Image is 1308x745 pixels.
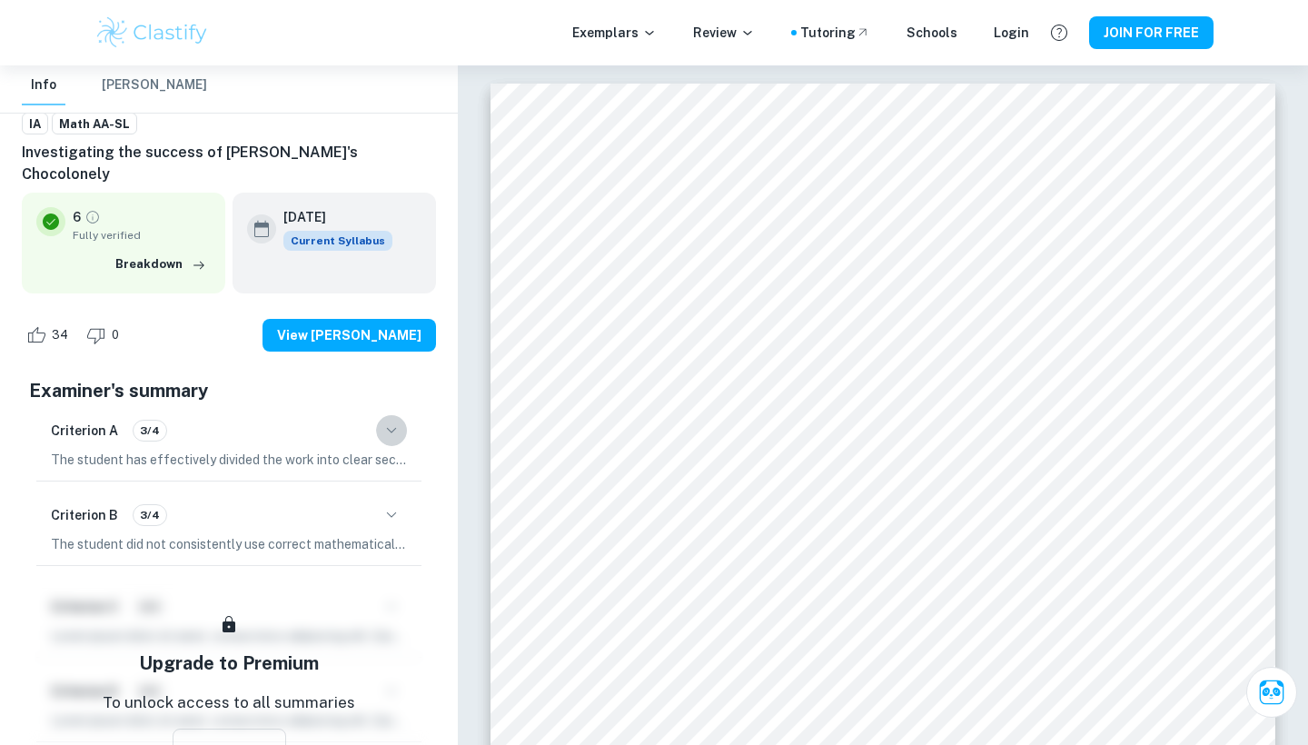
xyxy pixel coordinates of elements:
span: Current Syllabus [283,231,392,251]
p: To unlock access to all summaries [103,691,355,715]
a: IA [22,113,48,135]
button: JOIN FOR FREE [1089,16,1214,49]
span: 3/4 [134,422,166,439]
h6: Investigating the success of [PERSON_NAME]'s Chocolonely [22,142,436,185]
a: Grade fully verified [84,209,101,225]
button: Info [22,65,65,105]
button: Ask Clai [1246,667,1297,718]
span: 34 [42,326,78,344]
span: Math AA-SL [53,115,136,134]
h6: [DATE] [283,207,378,227]
div: This exemplar is based on the current syllabus. Feel free to refer to it for inspiration/ideas wh... [283,231,392,251]
p: Exemplars [572,23,657,43]
h5: Upgrade to Premium [139,650,319,677]
h6: Criterion B [51,505,118,525]
button: View [PERSON_NAME] [263,319,436,352]
p: Review [693,23,755,43]
h6: Criterion A [51,421,118,441]
button: Breakdown [111,251,211,278]
div: Dislike [82,321,129,350]
p: 6 [73,207,81,227]
a: Login [994,23,1029,43]
span: 0 [102,326,129,344]
img: Clastify logo [94,15,210,51]
span: IA [23,115,47,134]
button: [PERSON_NAME] [102,65,207,105]
p: The student did not consistently use correct mathematical notation, symbols, and terminology, as ... [51,534,407,554]
h5: Examiner's summary [29,377,429,404]
div: Like [22,321,78,350]
p: The student has effectively divided the work into clear sections, including an introduction, body... [51,450,407,470]
a: Schools [907,23,957,43]
a: Math AA-SL [52,113,137,135]
button: Help and Feedback [1044,17,1075,48]
span: Fully verified [73,227,211,243]
a: Tutoring [800,23,870,43]
span: 3/4 [134,507,166,523]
